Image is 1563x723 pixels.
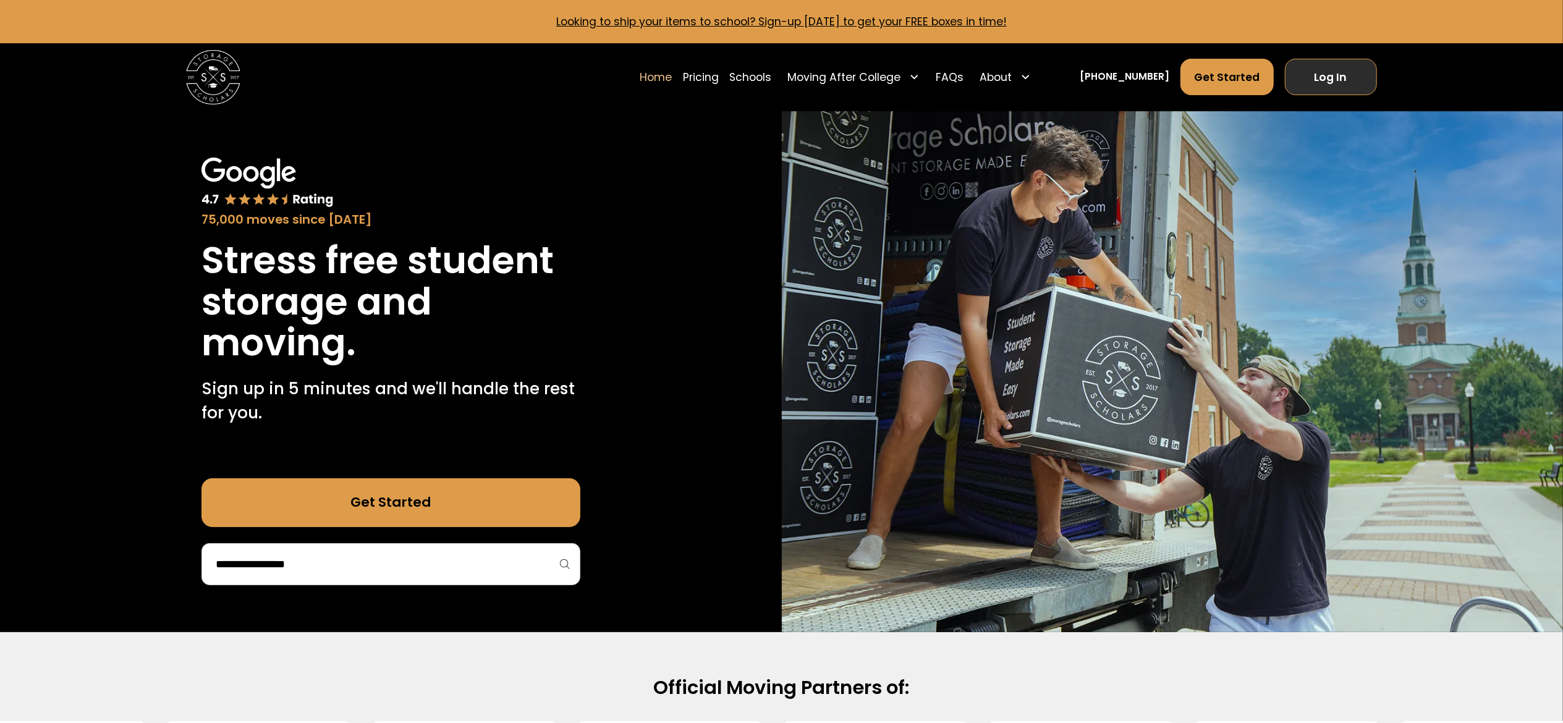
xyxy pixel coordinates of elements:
div: About [980,69,1012,85]
a: Home [640,58,672,96]
img: Google 4.7 star rating [201,158,334,208]
div: About [975,58,1036,96]
div: Moving After College [782,58,925,96]
h1: Stress free student storage and moving. [201,240,580,363]
a: [PHONE_NUMBER] [1080,70,1169,84]
a: Log In [1285,59,1377,95]
a: Looking to ship your items to school? Sign-up [DATE] to get your FREE boxes in time! [556,14,1007,29]
a: Get Started [1180,59,1274,95]
img: Storage Scholars main logo [186,50,240,104]
a: Schools [729,58,771,96]
h2: Official Moving Partners of: [349,675,1214,700]
a: Get Started [201,478,580,527]
div: 75,000 moves since [DATE] [201,211,580,229]
a: FAQs [936,58,964,96]
a: Pricing [683,58,719,96]
p: Sign up in 5 minutes and we'll handle the rest for you. [201,376,580,425]
div: Moving After College [788,69,901,85]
